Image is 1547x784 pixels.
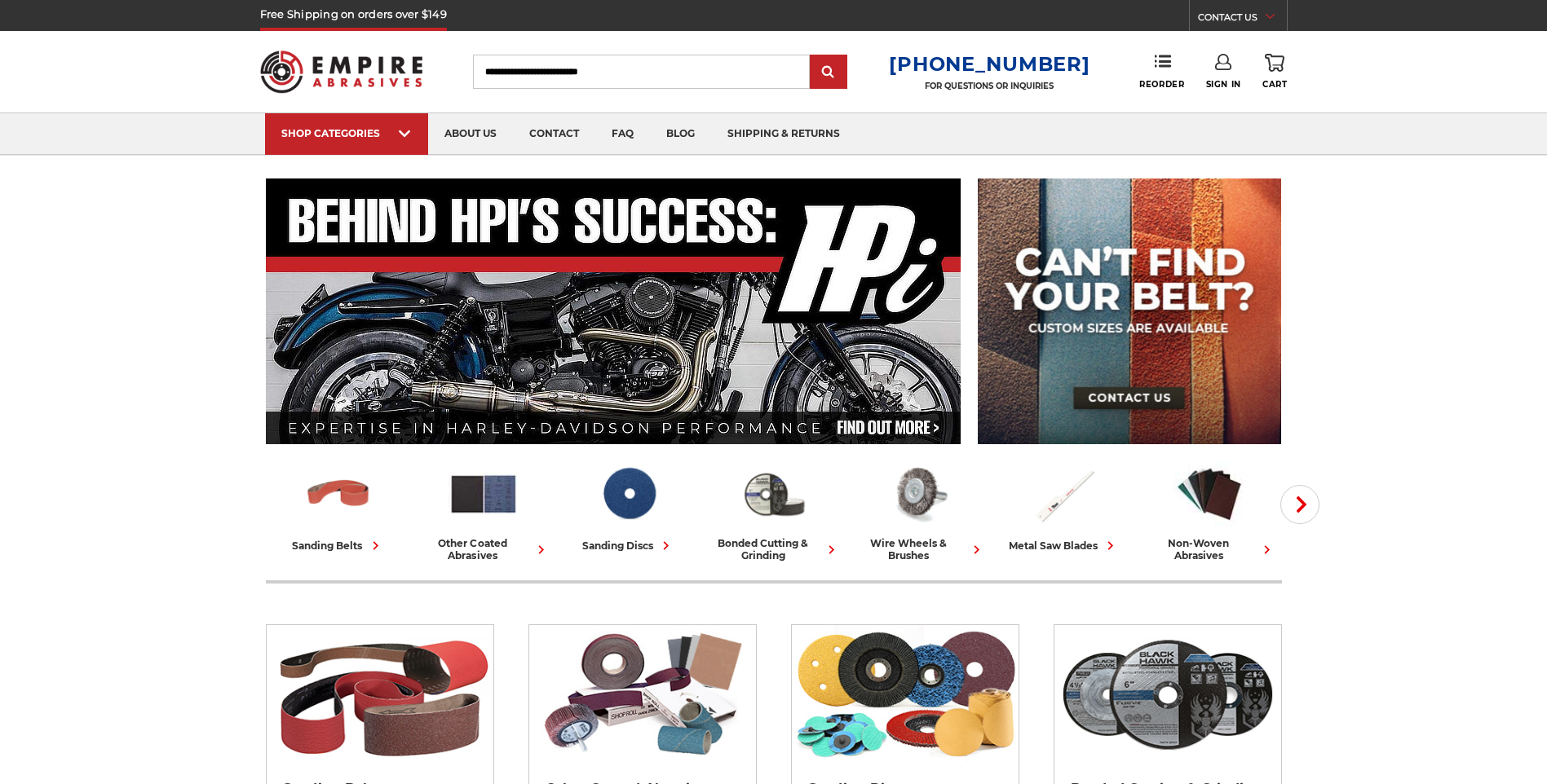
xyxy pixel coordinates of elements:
span: Reorder [1139,79,1184,90]
p: FOR QUESTIONS OR INQUIRIES [889,81,1090,91]
input: Submit [812,56,845,89]
span: Sign In [1206,79,1241,90]
a: wire wheels & brushes [853,459,985,562]
div: wire wheels & brushes [853,537,985,562]
button: Next [1280,485,1319,524]
div: SHOP CATEGORIES [281,127,412,139]
a: sanding discs [563,459,695,554]
img: Sanding Discs [593,459,665,529]
img: Bonded Cutting & Grinding [1054,625,1281,764]
div: sanding belts [293,537,384,554]
a: shipping & returns [711,113,856,155]
div: metal saw blades [1009,537,1119,554]
a: contact [513,113,595,155]
a: bonded cutting & grinding [708,459,840,562]
a: Cart [1262,54,1287,90]
a: CONTACT US [1198,8,1287,31]
img: Non-woven Abrasives [1174,459,1245,529]
span: Cart [1262,79,1287,90]
div: non-woven abrasives [1143,537,1275,562]
div: other coated abrasives [418,537,550,562]
a: Reorder [1139,54,1184,89]
a: non-woven abrasives [1143,459,1275,562]
img: Other Coated Abrasives [529,625,756,764]
a: blog [650,113,711,155]
div: bonded cutting & grinding [708,537,840,562]
a: about us [428,113,513,155]
img: promo banner for custom belts. [978,178,1281,444]
a: other coated abrasives [418,459,550,562]
img: Bonded Cutting & Grinding [738,459,810,529]
a: metal saw blades [998,459,1130,554]
a: sanding belts [272,459,404,554]
img: Sanding Discs [792,625,1019,764]
img: Banner for an interview featuring Horsepower Inc who makes Harley performance upgrades featured o... [266,178,961,444]
img: Sanding Belts [303,459,374,529]
img: Empire Abrasives [260,40,423,104]
a: [PHONE_NUMBER] [889,52,1090,76]
img: Wire Wheels & Brushes [883,459,955,529]
img: Sanding Belts [267,625,493,764]
img: Metal Saw Blades [1028,459,1100,529]
img: Other Coated Abrasives [448,459,519,529]
a: faq [595,113,650,155]
div: sanding discs [582,537,674,554]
